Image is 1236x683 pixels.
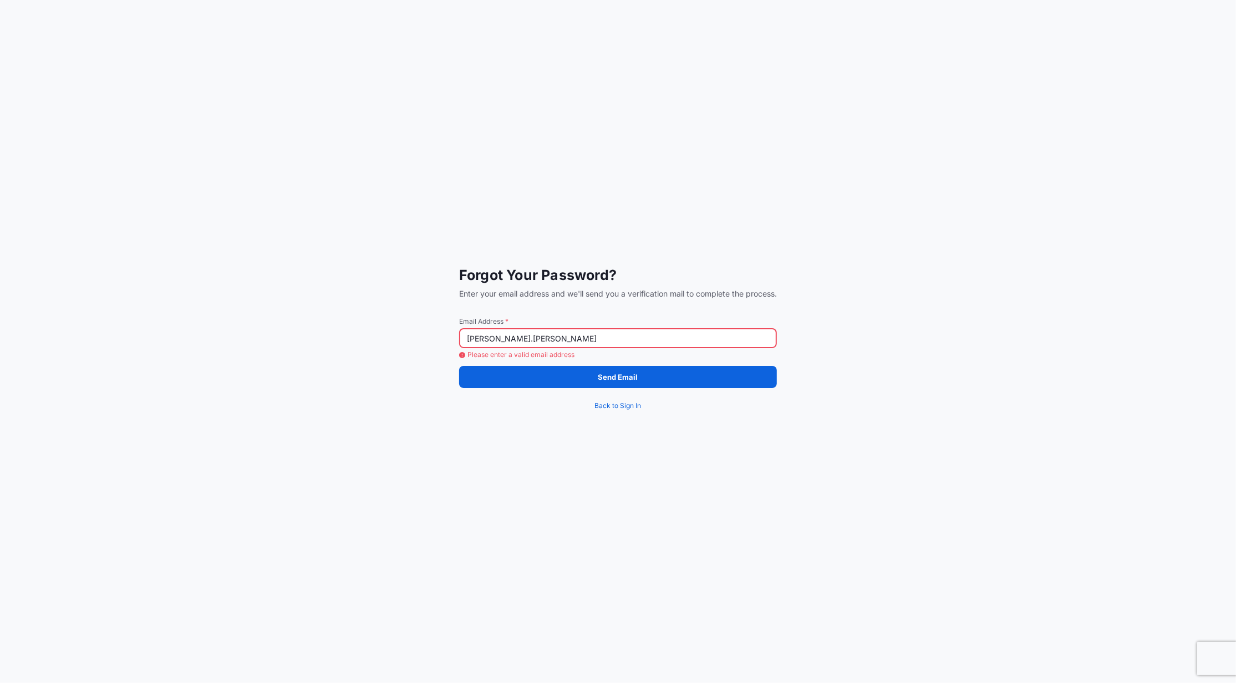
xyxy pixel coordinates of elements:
[459,317,777,326] span: Email Address
[598,371,638,383] p: Send Email
[459,366,777,388] button: Send Email
[459,288,777,299] span: Enter your email address and we'll send you a verification mail to complete the process.
[459,395,777,417] a: Back to Sign In
[595,400,642,411] span: Back to Sign In
[459,350,777,359] span: Please enter a valid email address
[459,328,777,348] input: example@gmail.com
[459,266,777,284] span: Forgot Your Password?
